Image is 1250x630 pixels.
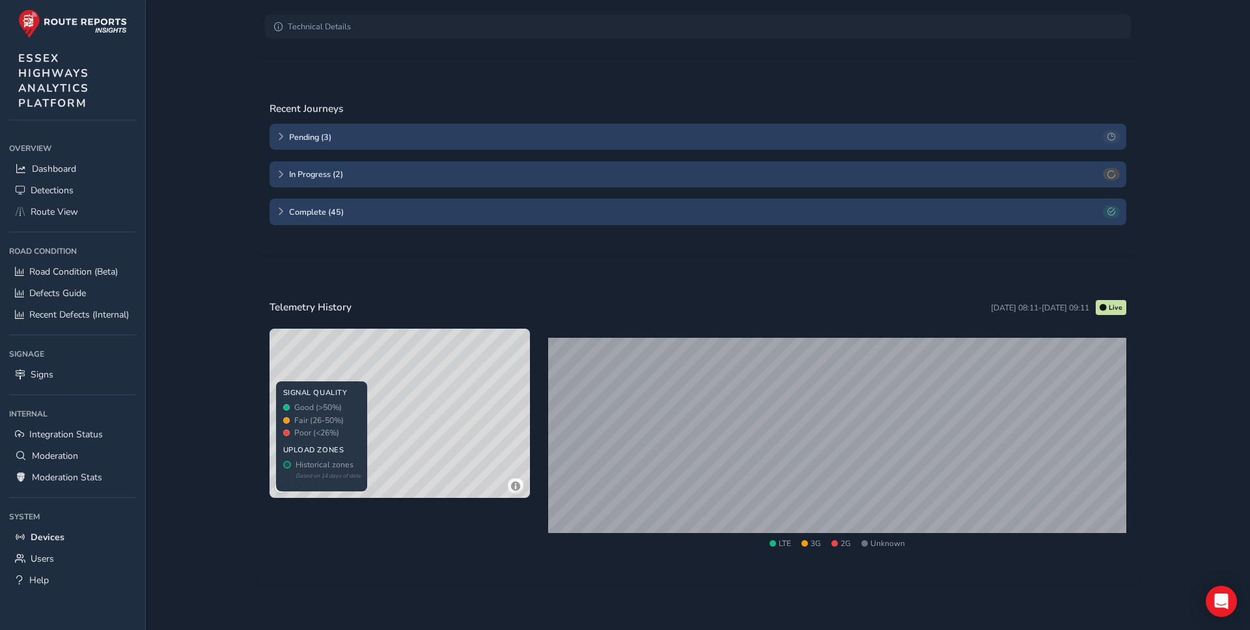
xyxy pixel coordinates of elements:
span: Integration Status [29,428,103,441]
span: ESSEX HIGHWAYS ANALYTICS PLATFORM [18,51,89,111]
div: Based on 14 days of data [296,472,361,480]
span: Pending ( 3 ) [289,131,1098,143]
div: Internal [9,404,136,424]
a: Integration Status [9,424,136,445]
span: [DATE] 08:11 - [DATE] 09:11 [991,303,1089,313]
a: Help [9,569,136,591]
span: Moderation Stats [32,471,102,484]
a: Road Condition (Beta) [9,261,136,282]
span: Moderation [32,450,78,462]
h3: Recent Journeys [270,103,343,115]
span: 2G [831,538,851,549]
span: Live [1109,303,1122,313]
a: Recent Defects (Internal) [9,304,136,325]
span: Detections [31,184,74,197]
span: Route View [31,206,78,218]
a: Defects Guide [9,282,136,304]
span: Fair (26-50%) [294,415,344,426]
span: Help [29,574,49,586]
div: Overview [9,139,136,158]
span: In Progress ( 2 ) [289,169,1098,180]
a: Route View [9,201,136,223]
img: rr logo [18,9,127,38]
div: Road Condition [9,241,136,261]
div: UPLOAD ZONES [283,445,361,455]
summary: Technical Details [265,14,1131,39]
div: SIGNAL QUALITY [283,388,361,398]
span: Devices [31,531,64,543]
a: Users [9,548,136,569]
span: Complete ( 45 ) [289,206,1098,217]
span: Dashboard [32,163,76,175]
a: Signs [9,364,136,385]
span: 3G [801,538,821,549]
span: Historical zones [296,459,354,470]
a: Moderation [9,445,136,467]
div: System [9,507,136,527]
div: Open Intercom Messenger [1206,586,1237,617]
span: Signs [31,368,53,381]
span: Users [31,553,54,565]
a: Dashboard [9,158,136,180]
span: Road Condition (Beta) [29,266,118,278]
a: Moderation Stats [9,467,136,488]
span: Good (>50%) [294,402,342,413]
a: Devices [9,527,136,548]
a: Detections [9,180,136,201]
span: Poor (<26%) [294,428,339,438]
div: Signage [9,344,136,364]
span: LTE [770,538,791,549]
span: Unknown [861,538,905,549]
h3: Telemetry History [270,301,352,313]
span: Defects Guide [29,287,86,299]
span: Recent Defects (Internal) [29,308,129,321]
